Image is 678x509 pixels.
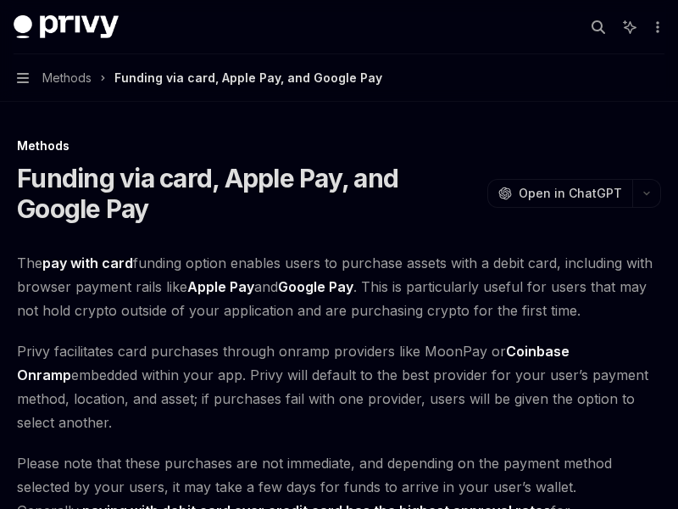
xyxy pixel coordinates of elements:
[42,68,92,88] span: Methods
[487,179,632,208] button: Open in ChatGPT
[14,15,119,39] img: dark logo
[17,163,481,224] h1: Funding via card, Apple Pay, and Google Pay
[17,251,661,322] span: The funding option enables users to purchase assets with a debit card, including with browser pay...
[647,15,664,39] button: More actions
[114,68,382,88] div: Funding via card, Apple Pay, and Google Pay
[187,278,254,295] strong: Apple Pay
[42,255,133,271] strong: pay with card
[519,185,622,202] span: Open in ChatGPT
[17,339,661,434] span: Privy facilitates card purchases through onramp providers like MoonPay or embedded within your ap...
[278,278,353,295] strong: Google Pay
[17,137,661,154] div: Methods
